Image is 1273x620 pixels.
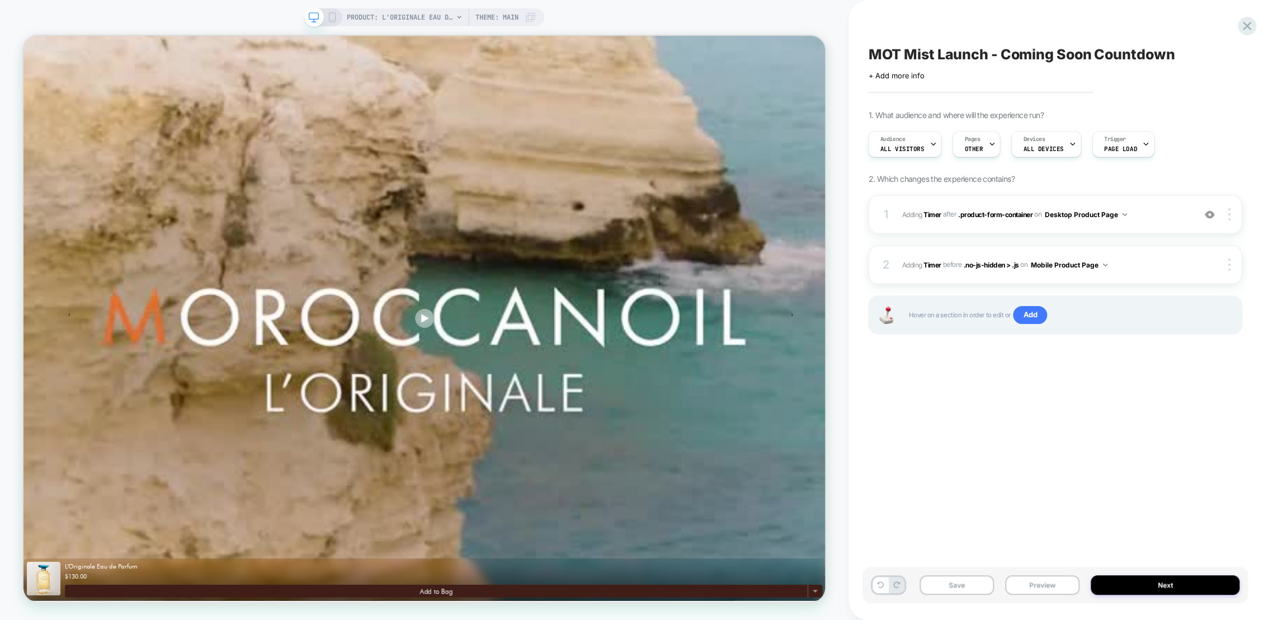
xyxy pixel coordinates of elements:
[1123,213,1127,216] img: down arrow
[964,135,980,143] span: Pages
[1023,145,1063,153] span: ALL DEVICES
[1020,259,1027,271] span: on
[1091,575,1239,595] button: Next
[958,210,1032,218] span: .product-form-container
[923,260,941,269] b: Timer
[875,307,897,324] img: Joystick
[902,210,941,218] span: Adding
[880,204,892,224] div: 1
[1013,306,1047,324] span: Add
[942,210,956,218] span: AFTER
[963,260,1019,269] span: .no-js-hidden > .js
[1104,135,1126,143] span: Trigger
[1104,145,1137,153] span: Page Load
[1023,135,1045,143] span: Devices
[920,575,994,595] button: Save
[923,210,941,218] b: Timer
[1228,259,1230,271] img: close
[475,8,518,26] span: Theme: MAIN
[1205,210,1214,219] img: crossed eye
[880,145,924,153] span: All Visitors
[908,306,1230,324] span: Hover on a section in order to edit or
[1103,264,1107,266] img: down arrow
[880,255,892,275] div: 2
[868,71,924,80] span: + Add more info
[868,110,1043,120] span: 1. What audience and where will the experience run?
[868,174,1014,184] span: 2. Which changes the experience contains?
[964,145,983,153] span: OTHER
[1034,208,1041,220] span: on
[942,260,961,269] span: BEFORE
[1031,258,1107,272] button: Mobile Product Page
[347,8,453,26] span: PRODUCT: L'Originale Eau de Parfum
[868,46,1175,63] span: MOT Mist Launch - Coming Soon Countdown
[1045,208,1127,222] button: Desktop Product Page
[880,135,905,143] span: Audience
[902,260,941,269] span: Adding
[1005,575,1079,595] button: Preview
[1228,208,1230,220] img: close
